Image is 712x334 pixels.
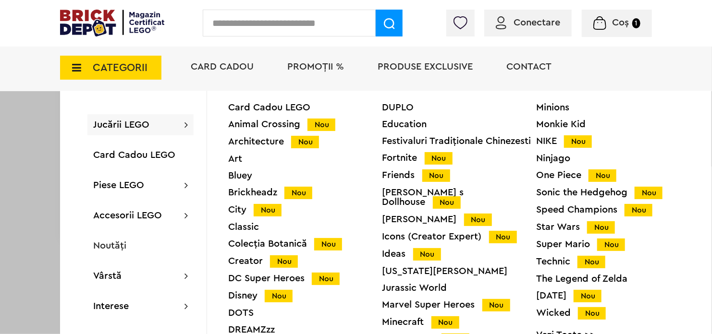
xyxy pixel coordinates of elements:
[93,120,149,130] a: Jucării LEGO
[514,18,560,27] span: Conectare
[536,119,690,129] a: Monkie Kid
[287,62,344,72] a: PROMOȚII %
[536,103,690,112] a: Minions
[632,18,640,28] small: 1
[307,119,335,131] span: Nou
[378,62,473,72] a: Produse exclusive
[93,62,147,73] span: CATEGORII
[506,62,552,72] a: Contact
[613,18,629,27] span: Coș
[191,62,254,72] a: Card Cadou
[228,103,382,112] a: Card Cadou LEGO
[382,119,537,129] a: Education
[228,119,382,130] a: Animal CrossingNou
[382,103,537,112] a: DUPLO
[228,119,382,130] div: Animal Crossing
[496,18,560,27] a: Conectare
